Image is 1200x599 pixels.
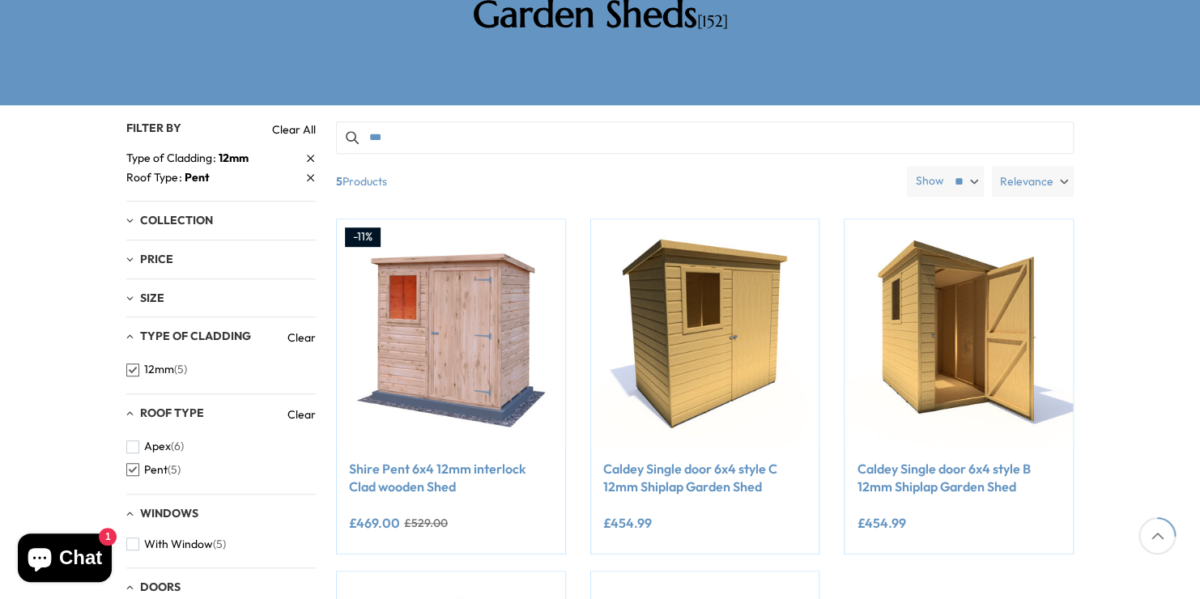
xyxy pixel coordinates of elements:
span: (5) [174,363,187,376]
a: Clear [287,329,316,346]
input: Search products [336,121,1074,154]
button: 12mm [126,358,187,381]
span: [152] [697,11,728,32]
span: Roof Type [126,169,185,186]
span: Doors [140,580,181,594]
ins: £469.00 [349,516,400,529]
span: Apex [144,440,171,453]
button: With Window [126,533,226,556]
span: (5) [168,463,181,477]
button: Pent [126,458,181,482]
span: 12mm [144,363,174,376]
a: Clear [287,406,316,423]
label: Show [915,173,943,189]
span: Pent [144,463,168,477]
span: Windows [140,506,198,520]
span: Type of Cladding [126,150,219,167]
span: Price [140,252,173,266]
span: 12mm [219,151,249,165]
ins: £454.99 [603,516,652,529]
a: Caldey Single door 6x4 style B 12mm Shiplap Garden Shed [857,460,1061,496]
span: Pent [185,170,210,185]
span: Size [140,291,164,305]
inbox-online-store-chat: Shopify online store chat [13,533,117,586]
span: Type of Cladding [140,329,251,343]
span: Products [330,166,900,197]
span: Relevance [1000,166,1053,197]
label: Relevance [992,166,1074,197]
a: Caldey Single door 6x4 style C 12mm Shiplap Garden Shed [603,460,807,496]
span: With Window [144,537,213,551]
span: Filter By [126,121,181,135]
span: Roof Type [140,406,204,420]
a: Clear All [272,121,316,138]
span: Collection [140,213,213,227]
a: Shire Pent 6x4 12mm interlock Clad wooden Shed [349,460,553,496]
img: Shire Pent 6x4 12mm interlock Clad wooden Shed - Best Shed [337,219,565,448]
div: -11% [345,227,381,247]
del: £529.00 [404,517,448,529]
button: Apex [126,435,184,458]
ins: £454.99 [857,516,905,529]
span: (5) [213,537,226,551]
b: 5 [336,166,343,197]
span: (6) [171,440,184,453]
